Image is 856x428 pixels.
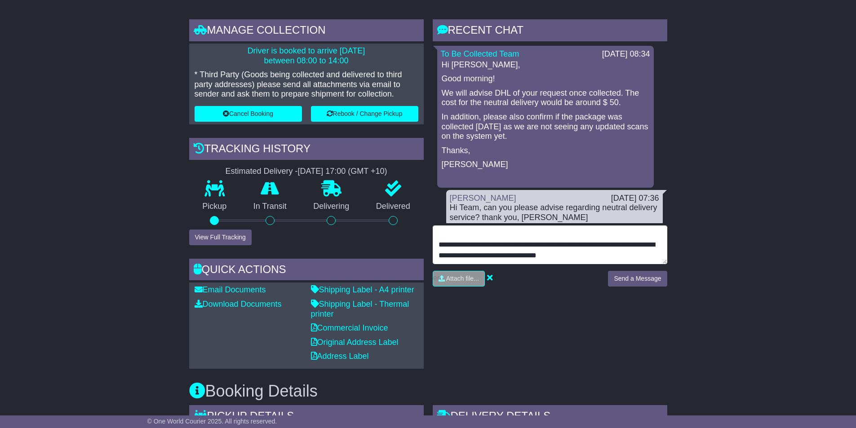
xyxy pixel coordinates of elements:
[189,259,424,283] div: Quick Actions
[189,167,424,176] div: Estimated Delivery -
[442,74,649,84] p: Good morning!
[189,138,424,162] div: Tracking history
[602,49,650,59] div: [DATE] 08:34
[363,202,424,212] p: Delivered
[311,352,369,361] a: Address Label
[311,338,399,347] a: Original Address Label
[195,106,302,122] button: Cancel Booking
[433,19,667,44] div: RECENT CHAT
[311,323,388,332] a: Commercial Invoice
[298,167,387,176] div: [DATE] 17:00 (GMT +10)
[311,106,418,122] button: Rebook / Change Pickup
[300,202,363,212] p: Delivering
[189,202,240,212] p: Pickup
[195,70,418,99] p: * Third Party (Goods being collected and delivered to third party addresses) please send all atta...
[311,300,409,318] a: Shipping Label - Thermal printer
[608,271,667,287] button: Send a Message
[450,194,516,203] a: [PERSON_NAME]
[442,88,649,108] p: We will advise DHL of your request once collected. The cost for the neutral delivery would be aro...
[195,46,418,66] p: Driver is booked to arrive [DATE] between 08:00 to 14:00
[147,418,277,425] span: © One World Courier 2025. All rights reserved.
[441,49,519,58] a: To Be Collected Team
[195,285,266,294] a: Email Documents
[240,202,300,212] p: In Transit
[442,146,649,156] p: Thanks,
[442,112,649,141] p: In addition, please also confirm if the package was collected [DATE] as we are not seeing any upd...
[311,285,414,294] a: Shipping Label - A4 printer
[189,229,252,245] button: View Full Tracking
[611,194,659,203] div: [DATE] 07:36
[189,382,667,400] h3: Booking Details
[442,160,649,170] p: [PERSON_NAME]
[195,300,282,309] a: Download Documents
[450,203,659,222] div: Hi Team, can you please advise regarding neutral delivery service? thank you, [PERSON_NAME]
[442,60,649,70] p: Hi [PERSON_NAME],
[189,19,424,44] div: Manage collection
